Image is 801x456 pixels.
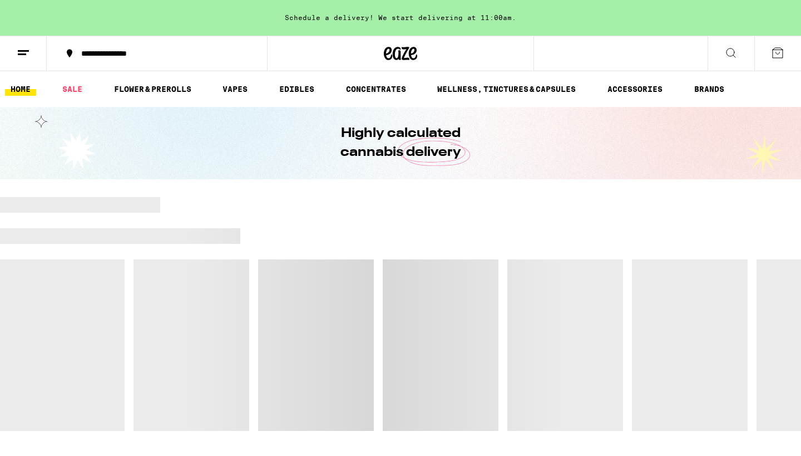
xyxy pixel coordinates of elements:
[432,82,581,96] a: WELLNESS, TINCTURES & CAPSULES
[5,82,36,96] a: HOME
[108,82,197,96] a: FLOWER & PREROLLS
[274,82,320,96] a: EDIBLES
[217,82,253,96] a: VAPES
[57,82,88,96] a: SALE
[689,82,730,96] button: BRANDS
[340,82,412,96] a: CONCENTRATES
[602,82,668,96] a: ACCESSORIES
[309,124,492,162] h1: Highly calculated cannabis delivery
